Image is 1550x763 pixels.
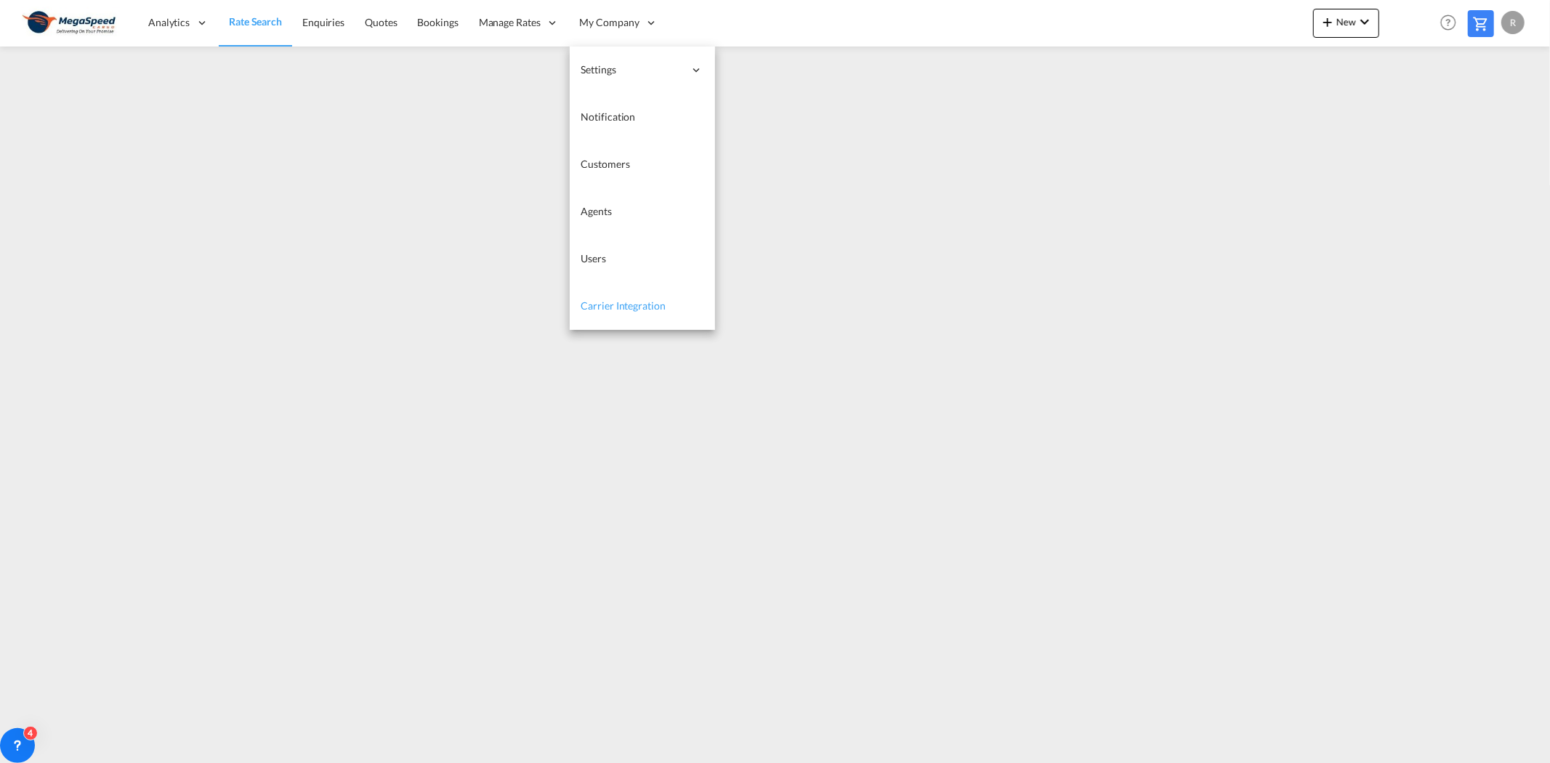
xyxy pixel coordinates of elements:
button: icon-plus 400-fgNewicon-chevron-down [1313,9,1379,38]
a: Notification [570,94,715,141]
span: Manage Rates [479,15,541,30]
span: My Company [580,15,639,30]
span: Quotes [365,16,397,28]
span: Help [1436,10,1461,35]
span: Enquiries [302,16,344,28]
div: R [1501,11,1525,34]
span: Customers [581,158,630,170]
div: Help [1436,10,1468,36]
md-icon: icon-plus 400-fg [1319,13,1336,31]
span: Carrier Integration [581,299,666,312]
span: Rate Search [229,15,282,28]
span: Analytics [148,15,190,30]
a: Carrier Integration [570,283,715,330]
span: Bookings [418,16,459,28]
div: Settings [570,47,715,94]
span: Users [581,252,607,265]
span: New [1319,16,1373,28]
span: Settings [581,62,685,77]
img: ad002ba0aea611eda5429768204679d3.JPG [22,7,120,39]
a: Users [570,235,715,283]
span: Agents [581,205,612,217]
a: Agents [570,188,715,235]
a: Customers [570,141,715,188]
md-icon: icon-chevron-down [1356,13,1373,31]
span: Notification [581,110,636,123]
